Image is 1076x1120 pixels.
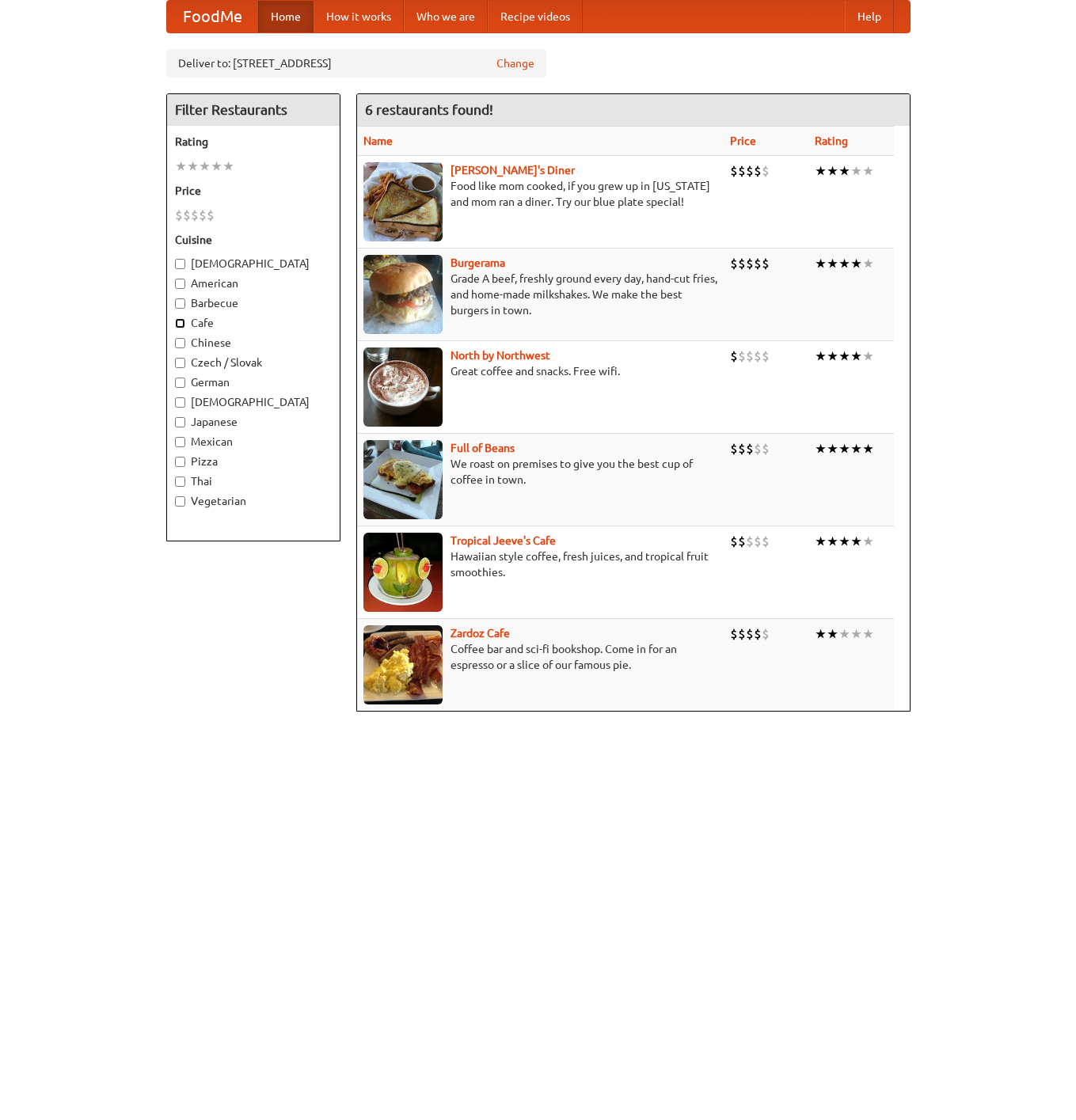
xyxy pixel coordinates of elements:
[827,162,838,180] li: ★
[175,397,185,408] input: [DEMOGRAPHIC_DATA]
[363,549,717,580] p: Hawaiian style coffee, fresh juices, and tropical fruit smoothies.
[850,255,862,272] li: ★
[451,534,556,547] b: Tropical Jeeve's Cafe
[738,533,746,550] li: $
[862,440,874,457] li: ★
[838,162,850,180] li: ★
[363,347,443,427] img: north.jpg
[175,259,185,269] input: [DEMOGRAPHIC_DATA]
[363,162,443,241] img: sallys.jpg
[222,158,234,175] li: ★
[451,256,505,269] a: Burgerama
[451,442,515,454] a: Full of Beans
[175,318,185,328] input: Cafe
[451,627,510,640] a: Zardoz Cafe
[175,338,185,348] input: Chinese
[167,94,340,126] h4: Filter Restaurants
[730,440,738,457] li: $
[167,1,258,32] a: FoodMe
[845,1,894,32] a: Help
[363,456,717,488] p: We roast on premises to give you the best cup of coffee in town.
[175,207,183,224] li: $
[451,164,575,177] b: [PERSON_NAME]'s Diner
[738,255,746,272] li: $
[175,493,332,509] label: Vegetarian
[166,49,546,78] div: Deliver to: [STREET_ADDRESS]
[746,162,754,180] li: $
[730,255,738,272] li: $
[175,295,332,311] label: Barbecue
[827,625,838,643] li: ★
[815,255,827,272] li: ★
[754,625,762,643] li: $
[838,533,850,550] li: ★
[738,440,746,457] li: $
[746,625,754,643] li: $
[175,335,332,351] label: Chinese
[207,207,215,224] li: $
[850,347,862,365] li: ★
[838,255,850,272] li: ★
[746,440,754,457] li: $
[850,625,862,643] li: ★
[827,533,838,550] li: ★
[838,347,850,365] li: ★
[730,533,738,550] li: $
[211,158,222,175] li: ★
[827,347,838,365] li: ★
[496,55,534,71] a: Change
[862,533,874,550] li: ★
[175,437,185,447] input: Mexican
[862,162,874,180] li: ★
[754,440,762,457] li: $
[191,207,199,224] li: $
[175,279,185,289] input: American
[754,533,762,550] li: $
[838,625,850,643] li: ★
[363,363,717,379] p: Great coffee and snacks. Free wifi.
[314,1,404,32] a: How it works
[850,440,862,457] li: ★
[451,349,550,362] b: North by Northwest
[862,625,874,643] li: ★
[754,347,762,365] li: $
[175,434,332,450] label: Mexican
[815,625,827,643] li: ★
[199,207,207,224] li: $
[175,454,332,469] label: Pizza
[827,440,838,457] li: ★
[738,162,746,180] li: $
[815,440,827,457] li: ★
[175,473,332,489] label: Thai
[404,1,488,32] a: Who we are
[365,102,493,117] ng-pluralize: 6 restaurants found!
[730,347,738,365] li: $
[827,255,838,272] li: ★
[762,347,770,365] li: $
[175,315,332,331] label: Cafe
[762,440,770,457] li: $
[363,135,393,147] a: Name
[175,256,332,271] label: [DEMOGRAPHIC_DATA]
[175,374,332,390] label: German
[363,271,717,318] p: Grade A beef, freshly ground every day, hand-cut fries, and home-made milkshakes. We make the bes...
[175,275,332,291] label: American
[363,255,443,334] img: burgerama.jpg
[838,440,850,457] li: ★
[175,414,332,430] label: Japanese
[815,347,827,365] li: ★
[175,457,185,467] input: Pizza
[754,162,762,180] li: $
[746,347,754,365] li: $
[738,625,746,643] li: $
[187,158,199,175] li: ★
[815,162,827,180] li: ★
[175,417,185,427] input: Japanese
[363,440,443,519] img: beans.jpg
[862,347,874,365] li: ★
[175,394,332,410] label: [DEMOGRAPHIC_DATA]
[363,641,717,673] p: Coffee bar and sci-fi bookshop. Come in for an espresso or a slice of our famous pie.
